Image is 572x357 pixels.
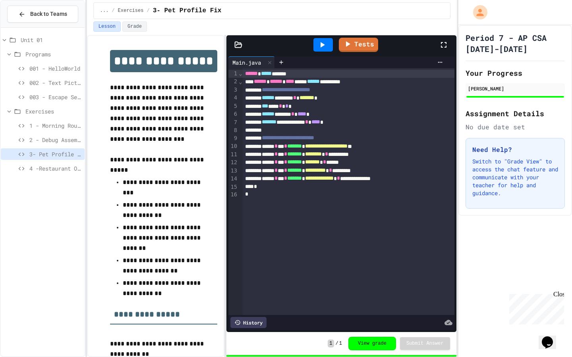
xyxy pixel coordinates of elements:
[466,32,565,54] h1: Period 7 - AP CSA [DATE]-[DATE]
[228,110,238,118] div: 6
[29,79,81,87] span: 002 - Text Picture
[118,8,144,14] span: Exercises
[466,108,565,119] h2: Assignment Details
[112,8,114,14] span: /
[147,8,149,14] span: /
[465,3,489,21] div: My Account
[93,21,121,32] button: Lesson
[3,3,55,50] div: Chat with us now!Close
[238,70,242,77] span: Fold line
[228,70,238,78] div: 1
[228,119,238,127] div: 7
[228,56,275,68] div: Main.java
[29,136,81,144] span: 2 - Debug Assembly
[25,107,81,115] span: Exercises
[7,6,78,23] button: Back to Teams
[228,102,238,110] div: 5
[228,183,238,191] div: 15
[100,8,109,14] span: ...
[228,58,265,67] div: Main.java
[230,317,267,328] div: History
[468,85,562,92] div: [PERSON_NAME]
[228,191,238,199] div: 16
[466,122,565,132] div: No due date set
[228,86,238,94] div: 3
[29,64,81,73] span: 001 - HelloWorld
[506,291,564,324] iframe: chat widget
[29,150,81,158] span: 3- Pet Profile Fix
[21,36,81,44] span: Unit 01
[339,340,342,347] span: 1
[228,134,238,142] div: 9
[228,167,238,175] div: 13
[336,340,338,347] span: /
[228,159,238,167] div: 12
[30,10,67,18] span: Back to Teams
[400,337,450,350] button: Submit Answer
[153,6,222,15] span: 3- Pet Profile Fix
[472,157,558,197] p: Switch to "Grade View" to access the chat feature and communicate with your teacher for help and ...
[328,340,334,347] span: 1
[29,121,81,130] span: 1 - Morning Routine Fix
[539,325,564,349] iframe: chat widget
[238,79,242,85] span: Fold line
[29,164,81,173] span: 4 -Restaurant Order System
[228,142,238,150] div: 10
[122,21,147,32] button: Grade
[472,145,558,154] h3: Need Help?
[339,38,378,52] a: Tests
[466,67,565,79] h2: Your Progress
[228,127,238,134] div: 8
[228,151,238,159] div: 11
[406,340,444,347] span: Submit Answer
[25,50,81,58] span: Programs
[29,93,81,101] span: 003 - Escape Sequences
[228,175,238,183] div: 14
[228,94,238,102] div: 4
[228,78,238,86] div: 2
[348,337,396,350] button: View grade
